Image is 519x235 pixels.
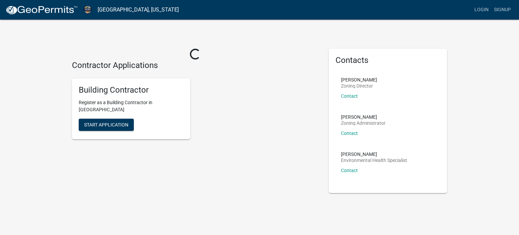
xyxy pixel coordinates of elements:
h5: Building Contractor [79,85,183,95]
h4: Contractor Applications [72,61,319,70]
wm-workflow-list-section: Contractor Applications [72,61,319,145]
img: Warren County, Iowa [83,5,92,14]
a: Contact [341,168,358,173]
p: Register as a Building Contractor in [GEOGRAPHIC_DATA] [79,99,183,113]
p: Zoning Administrator [341,121,386,125]
span: Start Application [84,122,128,127]
h5: Contacts [336,55,440,65]
p: [PERSON_NAME] [341,115,386,119]
p: Zoning Director [341,84,377,88]
p: [PERSON_NAME] [341,77,377,82]
a: Contact [341,93,358,99]
a: Contact [341,131,358,136]
a: [GEOGRAPHIC_DATA], [US_STATE] [98,4,179,16]
a: Login [472,3,491,16]
a: Signup [491,3,514,16]
button: Start Application [79,119,134,131]
p: Environmental Health Specialist [341,158,407,163]
p: [PERSON_NAME] [341,152,407,157]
